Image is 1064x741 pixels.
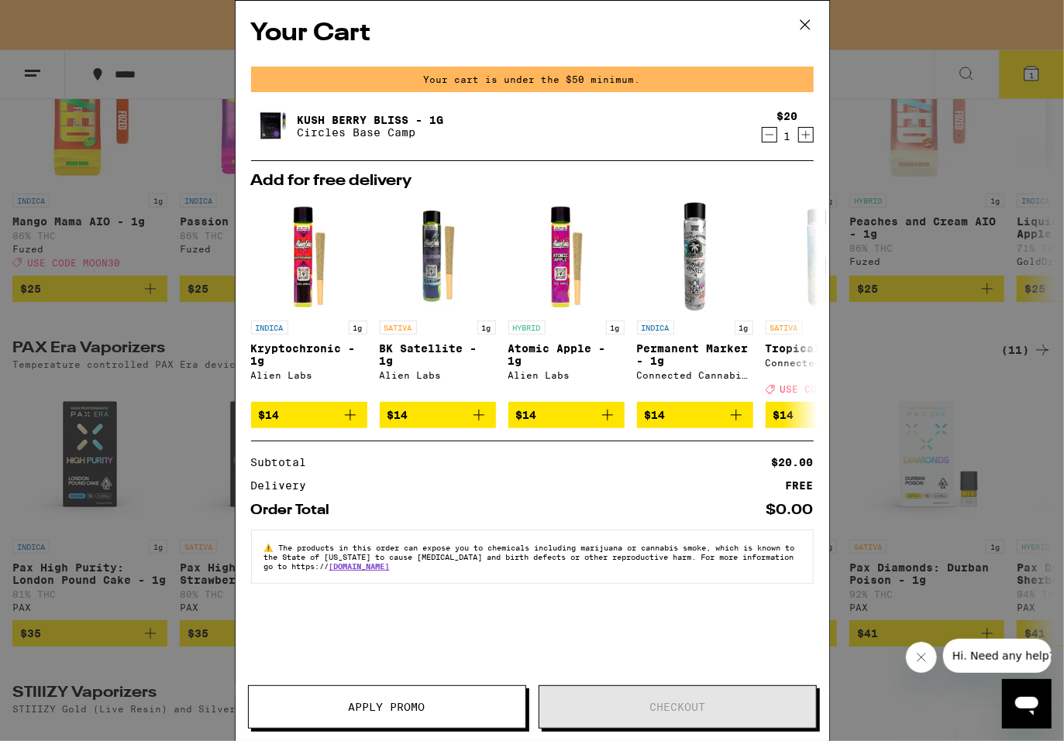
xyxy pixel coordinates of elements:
[380,197,496,313] img: Alien Labs - BK Satellite - 1g
[298,126,444,139] p: Circles Base Camp
[777,130,798,142] div: 1
[251,402,367,428] button: Add to bag
[637,197,753,313] img: Connected Cannabis Co - Permanent Marker - 1g
[645,409,666,421] span: $14
[329,561,390,571] a: [DOMAIN_NAME]
[9,11,112,23] span: Hi. Need any help?
[766,197,882,402] a: Open page for Tropical Z - 1g from Connected Cannabis Co
[380,370,496,380] div: Alien Labs
[649,702,705,712] span: Checkout
[380,402,496,428] button: Add to bag
[251,197,367,402] a: Open page for Kryptochronic - 1g from Alien Labs
[606,321,625,334] p: 1g
[906,642,937,673] iframe: Close message
[637,342,753,367] p: Permanent Marker - 1g
[516,409,537,421] span: $14
[539,685,817,729] button: Checkout
[380,197,496,402] a: Open page for BK Satellite - 1g from Alien Labs
[508,402,625,428] button: Add to bag
[637,321,674,334] p: INDICA
[637,370,753,380] div: Connected Cannabis Co
[798,127,814,142] button: Increment
[943,639,1052,673] iframe: Message from company
[298,114,444,126] a: Kush Berry Bliss - 1g
[251,503,341,517] div: Order Total
[349,321,367,334] p: 1g
[786,480,814,491] div: FREE
[777,110,798,122] div: $20
[387,409,408,421] span: $14
[766,402,882,428] button: Add to bag
[735,321,753,334] p: 1g
[766,503,814,517] div: $0.00
[251,480,318,491] div: Delivery
[766,321,803,334] p: SATIVA
[251,16,814,51] h2: Your Cart
[508,197,625,313] img: Alien Labs - Atomic Apple - 1g
[251,173,814,189] h2: Add for free delivery
[264,543,279,552] span: ⚠️
[1002,679,1052,729] iframe: Button to launch messaging window
[380,342,496,367] p: BK Satellite - 1g
[251,457,318,468] div: Subtotal
[349,702,425,712] span: Apply Promo
[508,342,625,367] p: Atomic Apple - 1g
[264,543,795,571] span: The products in this order can expose you to chemicals including marijuana or cannabis smoke, whi...
[251,197,367,313] img: Alien Labs - Kryptochronic - 1g
[508,321,546,334] p: HYBRID
[772,457,814,468] div: $20.00
[508,197,625,402] a: Open page for Atomic Apple - 1g from Alien Labs
[477,321,496,334] p: 1g
[637,197,753,402] a: Open page for Permanent Marker - 1g from Connected Cannabis Co
[251,67,814,92] div: Your cart is under the $50 minimum.
[773,409,794,421] span: $14
[251,342,367,367] p: Kryptochronic - 1g
[251,370,367,380] div: Alien Labs
[780,384,873,394] span: USE CODE MOON30
[259,409,280,421] span: $14
[637,402,753,428] button: Add to bag
[248,685,526,729] button: Apply Promo
[508,370,625,380] div: Alien Labs
[766,342,882,355] p: Tropical Z - 1g
[380,321,417,334] p: SATIVA
[766,197,882,313] img: Connected Cannabis Co - Tropical Z - 1g
[766,358,882,368] div: Connected Cannabis Co
[251,105,294,148] img: Kush Berry Bliss - 1g
[762,127,777,142] button: Decrement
